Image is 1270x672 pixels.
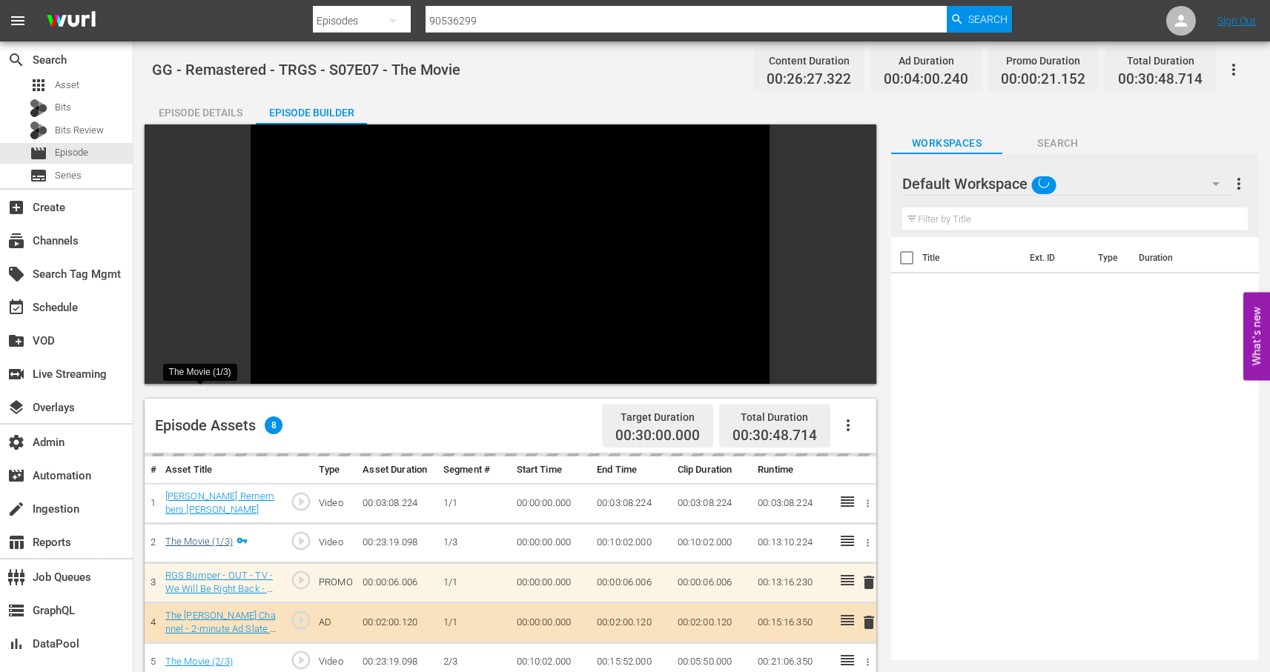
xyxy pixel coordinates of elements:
button: Search [947,6,1012,33]
td: 00:15:16.350 [752,602,833,642]
div: Default Workspace [902,163,1234,204]
span: Reports [7,533,25,551]
span: Automation [7,467,25,485]
span: Workspaces [891,134,1002,153]
td: 00:00:00.000 [511,602,592,642]
span: 00:00:21.152 [1001,71,1085,88]
td: Video [313,483,357,523]
a: The Movie (2/3) [165,656,233,667]
span: Asset [55,78,79,93]
span: Episode [30,144,47,162]
span: Admin [7,433,25,451]
td: 00:13:10.224 [752,523,833,562]
span: layers [7,399,25,416]
span: create [7,500,25,518]
th: Clip Duration [672,456,753,484]
th: End Time [591,456,672,484]
td: 00:00:00.000 [511,483,592,523]
td: 00:00:00.000 [511,562,592,602]
span: play_circle_outline [290,609,312,631]
span: Series [55,168,82,183]
span: VOD [7,332,25,350]
div: Bits Review [30,122,47,139]
td: 00:00:00.000 [511,523,592,562]
span: Channels [7,232,25,250]
span: Asset [30,76,47,94]
div: Total Duration [732,407,817,428]
span: Live Streaming [7,365,25,383]
span: play_circle_outline [290,530,312,552]
span: GraphQL [7,602,25,619]
th: Ext. ID [1021,237,1089,279]
td: AD [313,602,357,642]
td: 00:23:19.098 [357,523,437,562]
span: GG - Remastered - TRGS - S07E07 - The Movie [152,61,460,79]
td: 3 [145,562,159,602]
span: 00:04:00.240 [884,71,968,88]
th: Runtime [752,456,833,484]
span: 8 [265,416,282,434]
span: 00:30:00.000 [615,428,700,445]
th: Segment # [437,456,511,484]
td: 00:10:02.000 [672,523,753,562]
span: menu [9,12,27,30]
button: Episode Builder [256,95,367,124]
td: PROMO [313,562,357,602]
td: 00:03:08.224 [591,483,672,523]
span: 00:30:48.714 [1118,71,1203,88]
div: Ad Duration [884,50,968,71]
div: Content Duration [767,50,851,71]
span: 00:26:27.322 [767,71,851,88]
span: play_circle_outline [290,490,312,513]
td: 00:03:08.224 [357,483,437,523]
img: ans4CAIJ8jUAAAAAAAAAAAAAAAAAAAAAAAAgQb4GAAAAAAAAAAAAAAAAAAAAAAAAJMjXAAAAAAAAAAAAAAAAAAAAAAAAgAT5G... [36,4,107,39]
span: Search [7,51,25,69]
td: 1 [145,483,159,523]
td: 00:03:08.224 [672,483,753,523]
td: 00:00:06.006 [591,562,672,602]
th: Type [313,456,357,484]
div: Episode Builder [256,95,367,130]
td: 1/3 [437,523,511,562]
th: Start Time [511,456,592,484]
span: more_vert [1230,175,1248,193]
th: # [145,456,159,484]
span: add_box [7,199,25,216]
span: 00:30:48.714 [732,427,817,444]
div: Episode Details [145,95,256,130]
a: [PERSON_NAME] Remembers [PERSON_NAME] [165,490,275,516]
a: Sign Out [1217,15,1256,27]
div: Promo Duration [1001,50,1085,71]
a: The Movie (1/3) [165,536,233,547]
td: 1/1 [437,602,511,642]
td: 00:02:00.120 [357,602,437,642]
td: 00:00:06.006 [672,562,753,602]
td: 4 [145,602,159,642]
td: 00:00:06.006 [357,562,437,602]
span: play_circle_outline [290,649,312,671]
td: 00:03:08.224 [752,483,833,523]
th: Asset Duration [357,456,437,484]
span: Job Queues [7,568,25,586]
th: Type [1089,237,1130,279]
button: Open Feedback Widget [1243,292,1270,380]
button: more_vert [1230,166,1248,202]
a: RGS Bumper - OUT - TV - We Will Be Right Back - Clip with whirleygig sound and laugh track - 6secs [165,570,278,622]
td: 2 [145,523,159,562]
th: Title [922,237,1021,279]
a: The [PERSON_NAME] Channel - 2-minute Ad Slate - Possum Lodge Word Game [165,610,276,662]
span: Search [1002,134,1114,153]
td: 00:02:00.120 [591,602,672,642]
th: Duration [1130,237,1219,279]
td: 00:10:02.000 [591,523,672,562]
span: Bits [55,100,71,115]
div: The Movie (1/3) [169,366,231,379]
span: Search Tag Mgmt [7,265,25,283]
span: subtitles [30,167,47,184]
span: play_circle_outline [290,569,312,591]
button: Episode Details [145,95,256,124]
span: Search [968,6,1008,33]
div: Episode Assets [155,416,282,434]
td: 00:02:00.120 [672,602,753,642]
span: event_available [7,299,25,316]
